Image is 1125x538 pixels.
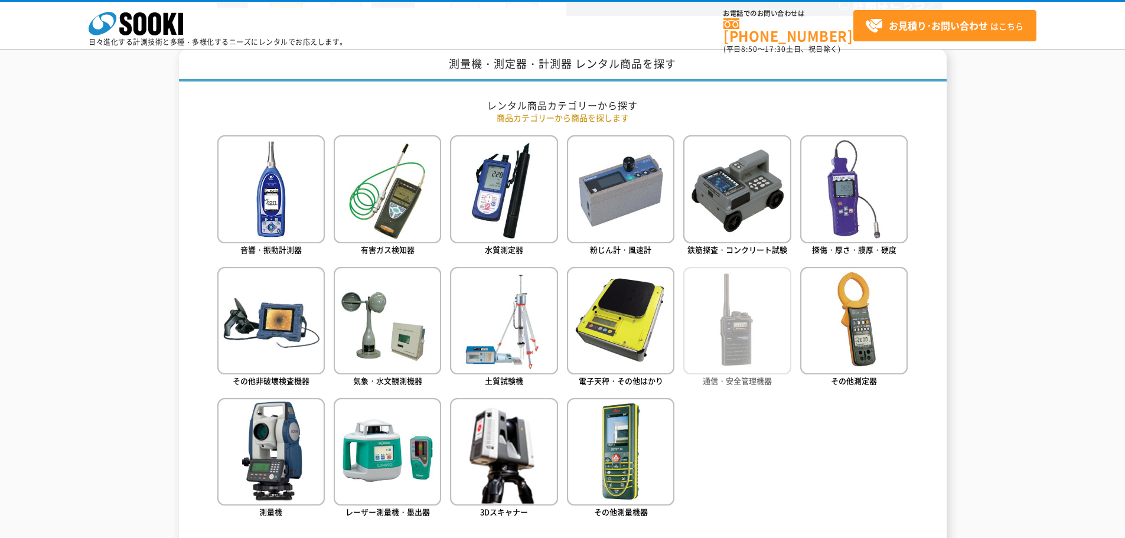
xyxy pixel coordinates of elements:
[450,267,557,389] a: 土質試験機
[683,267,791,374] img: 通信・安全管理機器
[217,398,325,520] a: 測量機
[865,17,1023,35] span: はこちら
[217,99,908,112] h2: レンタル商品カテゴリーから探す
[334,267,441,389] a: 気象・水文観測機器
[240,244,302,255] span: 音響・振動計測器
[217,112,908,124] p: 商品カテゴリーから商品を探します
[334,267,441,374] img: 気象・水文観測機器
[723,10,853,17] span: お電話でのお問い合わせは
[683,135,791,257] a: 鉄筋探査・コンクリート試験
[450,267,557,374] img: 土質試験機
[687,244,787,255] span: 鉄筋探査・コンクリート試験
[567,267,674,374] img: 電子天秤・その他はかり
[89,38,347,45] p: 日々進化する計測技術と多種・多様化するニーズにレンタルでお応えします。
[889,18,988,32] strong: お見積り･お問い合わせ
[259,506,282,517] span: 測量機
[334,135,441,243] img: 有害ガス検知器
[567,398,674,506] img: その他測量機器
[567,135,674,257] a: 粉じん計・風速計
[217,267,325,374] img: その他非破壊検査機器
[723,44,840,54] span: (平日 ～ 土日、祝日除く)
[567,135,674,243] img: 粉じん計・風速計
[800,267,908,389] a: その他測定器
[800,135,908,257] a: 探傷・厚さ・膜厚・硬度
[450,398,557,506] img: 3Dスキャナー
[594,506,648,517] span: その他測量機器
[723,18,853,43] a: [PHONE_NUMBER]
[567,398,674,520] a: その他測量機器
[334,398,441,520] a: レーザー測量機・墨出器
[683,135,791,243] img: 鉄筋探査・コンクリート試験
[831,375,877,386] span: その他測定器
[567,267,674,389] a: 電子天秤・その他はかり
[800,135,908,243] img: 探傷・厚さ・膜厚・硬度
[579,375,663,386] span: 電子天秤・その他はかり
[741,44,758,54] span: 8:50
[683,267,791,389] a: 通信・安全管理機器
[450,398,557,520] a: 3Dスキャナー
[590,244,651,255] span: 粉じん計・風速計
[485,375,523,386] span: 土質試験機
[812,244,896,255] span: 探傷・厚さ・膜厚・硬度
[765,44,786,54] span: 17:30
[334,135,441,257] a: 有害ガス検知器
[334,398,441,506] img: レーザー測量機・墨出器
[800,267,908,374] img: その他測定器
[450,135,557,257] a: 水質測定器
[217,135,325,243] img: 音響・振動計測器
[233,375,309,386] span: その他非破壊検査機器
[217,267,325,389] a: その他非破壊検査機器
[450,135,557,243] img: 水質測定器
[480,506,528,517] span: 3Dスキャナー
[853,10,1036,41] a: お見積り･お問い合わせはこちら
[217,135,325,257] a: 音響・振動計測器
[353,375,422,386] span: 気象・水文観測機器
[345,506,430,517] span: レーザー測量機・墨出器
[217,398,325,506] img: 測量機
[485,244,523,255] span: 水質測定器
[703,375,772,386] span: 通信・安全管理機器
[361,244,415,255] span: 有害ガス検知器
[179,49,947,81] h1: 測量機・測定器・計測器 レンタル商品を探す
